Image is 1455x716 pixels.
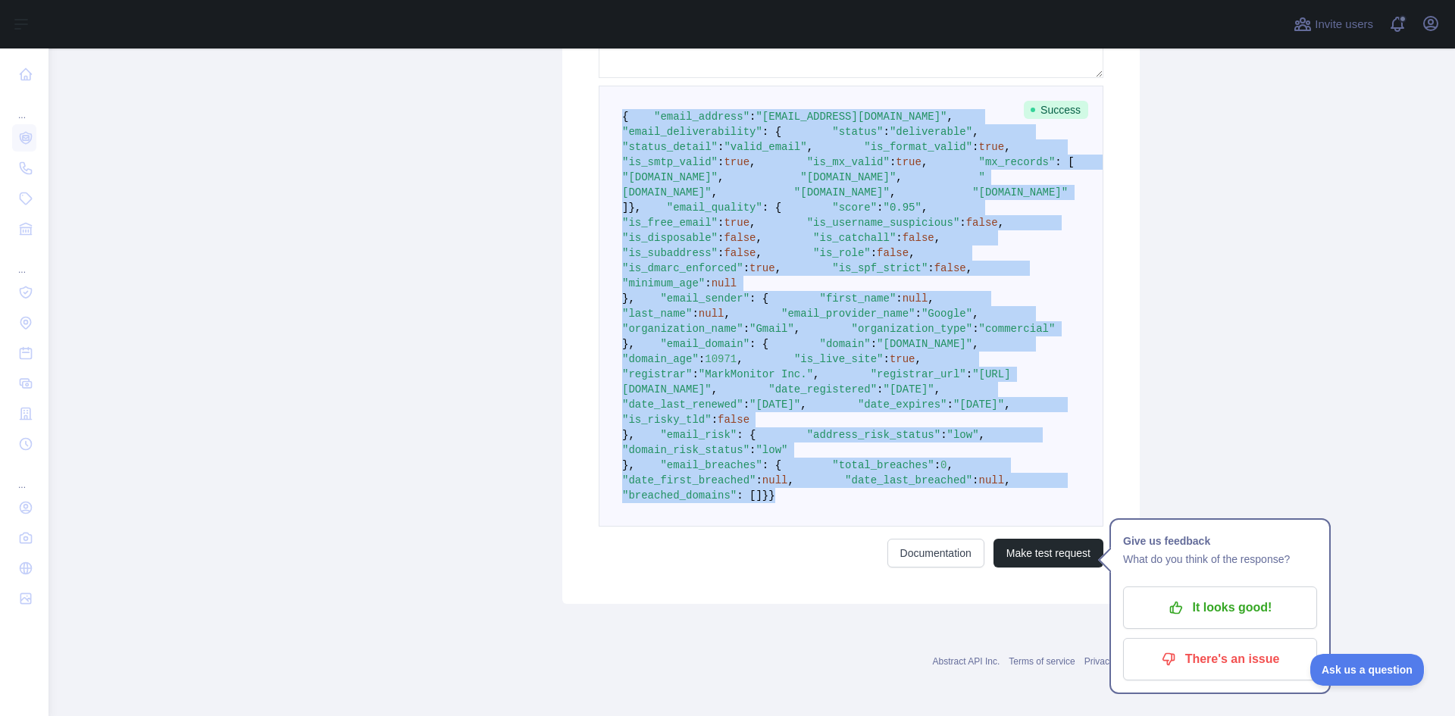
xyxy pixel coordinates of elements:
span: false [718,414,749,426]
span: : { [737,429,756,441]
span: "valid_email" [724,141,806,153]
span: "email_deliverability" [622,126,762,138]
span: , [921,202,928,214]
span: : { [749,338,768,350]
span: "is_role" [813,247,871,259]
span: , [966,262,972,274]
span: null [762,474,788,486]
span: : { [762,126,781,138]
span: "domain" [819,338,870,350]
span: : [749,444,756,456]
span: : [877,383,883,396]
span: "is_username_suspicious" [807,217,960,229]
span: "is_subaddress" [622,247,718,259]
div: ... [12,91,36,121]
span: "domain_age" [622,353,699,365]
span: "[DOMAIN_NAME]" [877,338,972,350]
span: : [928,262,934,274]
span: : [718,156,724,168]
span: false [724,247,756,259]
span: , [718,171,724,183]
span: : [934,459,940,471]
span: "date_last_breached" [845,474,972,486]
span: , [794,323,800,335]
span: "organization_name" [622,323,743,335]
span: : { [749,292,768,305]
span: : [743,262,749,274]
span: "is_smtp_valid" [622,156,718,168]
span: : [705,277,711,289]
span: "[DATE]" [883,383,934,396]
span: null [979,474,1005,486]
span: true [890,353,915,365]
span: : { [762,459,781,471]
span: "registrar" [622,368,692,380]
span: ] [622,202,628,214]
button: Make test request [993,539,1103,567]
a: Privacy policy [1084,656,1140,667]
span: "email_domain" [660,338,749,350]
span: "first_name" [819,292,896,305]
span: "deliverable" [890,126,972,138]
span: null [712,277,737,289]
span: "total_breaches" [832,459,934,471]
span: false [877,247,909,259]
span: "is_dmarc_enforced" [622,262,743,274]
span: : [692,308,698,320]
span: "address_risk_status" [807,429,940,441]
span: : [884,353,890,365]
span: : [972,323,978,335]
span: : [884,126,890,138]
span: , [947,459,953,471]
span: : [718,141,724,153]
span: "is_mx_valid" [807,156,890,168]
h1: Give us feedback [1123,532,1317,550]
span: , [934,232,940,244]
span: null [699,308,724,320]
span: "[DOMAIN_NAME]" [972,186,1068,199]
span: , [724,308,730,320]
span: , [807,141,813,153]
span: "is_disposable" [622,232,718,244]
span: : [718,217,724,229]
span: "status" [832,126,883,138]
span: : [743,323,749,335]
span: , [947,111,953,123]
span: }, [628,202,641,214]
span: : [915,308,921,320]
span: "email_provider_name" [781,308,915,320]
span: : [743,399,749,411]
span: "is_format_valid" [864,141,972,153]
span: : [718,247,724,259]
span: true [979,141,1005,153]
span: 0 [940,459,947,471]
span: }, [622,429,635,441]
span: : [972,141,978,153]
span: : [959,217,965,229]
span: "0.95" [884,202,921,214]
span: true [724,156,749,168]
div: ... [12,461,36,491]
p: What do you think of the response? [1123,550,1317,568]
span: "is_spf_strict" [832,262,928,274]
span: "email_breaches" [660,459,762,471]
span: null [903,292,928,305]
span: , [775,262,781,274]
span: false [724,232,756,244]
span: , [813,368,819,380]
span: : [890,156,896,168]
span: : [947,399,953,411]
span: , [896,171,902,183]
span: : [ [1055,156,1074,168]
span: "registrar_url" [871,368,966,380]
span: "status_detail" [622,141,718,153]
span: , [934,383,940,396]
span: "email_sender" [660,292,749,305]
span: , [1004,141,1010,153]
p: It looks good! [1134,595,1306,621]
span: : [896,232,902,244]
span: "MarkMonitor Inc." [699,368,813,380]
span: , [915,353,921,365]
span: : [877,202,883,214]
span: "is_risky_tld" [622,414,712,426]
